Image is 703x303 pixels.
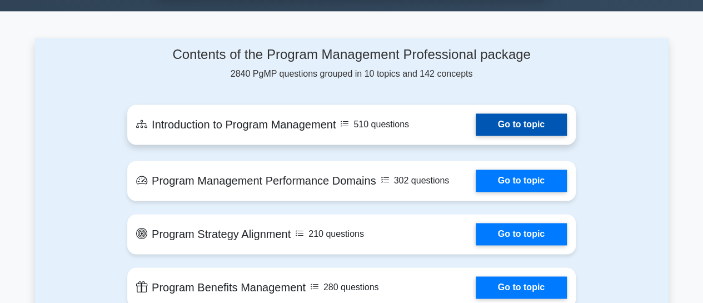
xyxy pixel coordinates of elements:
a: Go to topic [476,113,567,136]
h4: Contents of the Program Management Professional package [127,47,576,63]
a: Go to topic [476,223,567,245]
a: Go to topic [476,170,567,192]
div: 2840 PgMP questions grouped in 10 topics and 142 concepts [127,47,576,81]
a: Go to topic [476,276,567,299]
